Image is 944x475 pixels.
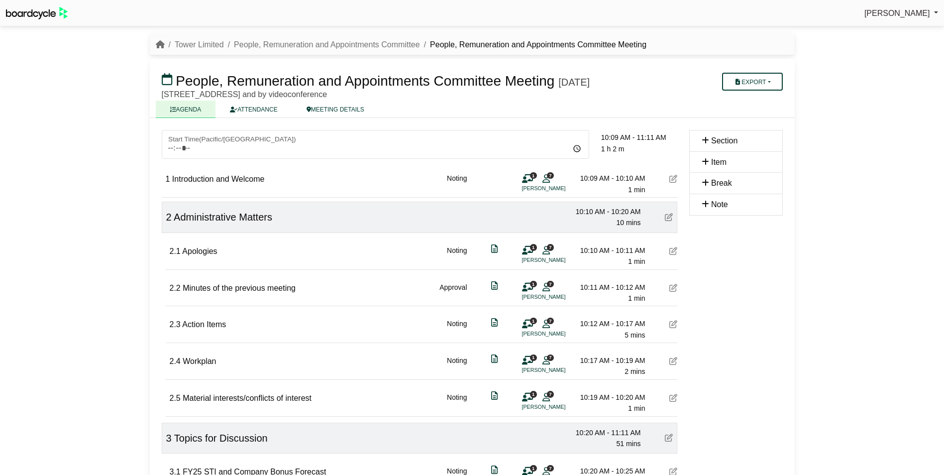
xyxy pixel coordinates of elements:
div: 10:17 AM - 10:19 AM [576,355,645,366]
li: People, Remuneration and Appointments Committee Meeting [420,38,646,51]
span: 1 [530,244,537,250]
a: Tower Limited [175,40,224,49]
div: Noting [447,245,467,267]
span: 7 [547,465,554,472]
li: [PERSON_NAME] [522,256,597,264]
span: 2 mins [625,367,645,375]
div: 10:12 AM - 10:17 AM [576,318,645,329]
span: 1 min [628,294,645,302]
span: 7 [547,244,554,250]
div: 10:09 AM - 10:10 AM [576,173,645,184]
div: Noting [447,355,467,377]
span: Item [711,158,727,166]
span: Workplan [183,357,216,365]
a: MEETING DETAILS [292,101,379,118]
li: [PERSON_NAME] [522,184,597,193]
span: 1 [530,355,537,361]
span: 5 mins [625,331,645,339]
span: Section [711,136,737,145]
span: Note [711,200,728,209]
span: 7 [547,318,554,324]
div: Noting [447,318,467,341]
div: 10:10 AM - 10:11 AM [576,245,645,256]
span: 3 [166,433,172,444]
a: [PERSON_NAME] [864,7,938,20]
span: 7 [547,355,554,361]
span: Minutes of the previous meeting [183,284,296,292]
span: 1 [530,281,537,287]
span: 1 min [628,186,645,194]
span: 51 mins [616,440,640,448]
span: 2.1 [170,247,181,255]
span: 1 [166,175,170,183]
span: Action Items [182,320,226,329]
li: [PERSON_NAME] [522,330,597,338]
span: [STREET_ADDRESS] and by videoconference [162,90,327,99]
span: Material interests/conflicts of interest [183,394,312,402]
a: ATTENDANCE [215,101,292,118]
span: 7 [547,172,554,179]
span: 2.5 [170,394,181,402]
div: 10:09 AM - 11:11 AM [601,132,677,143]
div: 10:10 AM - 10:20 AM [571,206,641,217]
div: 10:19 AM - 10:20 AM [576,392,645,403]
div: Approval [439,282,467,304]
span: 1 min [628,404,645,412]
span: 1 h 2 m [601,145,625,153]
span: 2.3 [170,320,181,329]
span: 2.2 [170,284,181,292]
div: 10:20 AM - 11:11 AM [571,427,641,438]
span: 7 [547,281,554,287]
span: Break [711,179,732,187]
nav: breadcrumb [156,38,647,51]
span: 1 [530,318,537,324]
div: Noting [447,392,467,414]
a: People, Remuneration and Appointments Committee [234,40,420,49]
span: 2.4 [170,357,181,365]
span: 10 mins [616,219,640,227]
span: [PERSON_NAME] [864,9,930,17]
li: [PERSON_NAME] [522,403,597,411]
span: 1 [530,465,537,472]
span: Introduction and Welcome [172,175,265,183]
span: 1 [530,172,537,179]
div: Noting [447,173,467,195]
img: BoardcycleBlackGreen-aaafeed430059cb809a45853b8cf6d952af9d84e6e89e1f1685b34bfd5cb7d64.svg [6,7,68,19]
a: AGENDA [156,101,216,118]
li: [PERSON_NAME] [522,293,597,301]
span: People, Remuneration and Appointments Committee Meeting [176,73,554,89]
span: 2 [166,212,172,223]
span: Apologies [182,247,217,255]
span: 1 min [628,257,645,265]
button: Export [722,73,782,91]
span: 1 [530,391,537,397]
div: 10:11 AM - 10:12 AM [576,282,645,293]
span: Administrative Matters [174,212,272,223]
div: [DATE] [558,76,590,88]
span: Topics for Discussion [174,433,268,444]
span: 7 [547,391,554,397]
li: [PERSON_NAME] [522,366,597,374]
